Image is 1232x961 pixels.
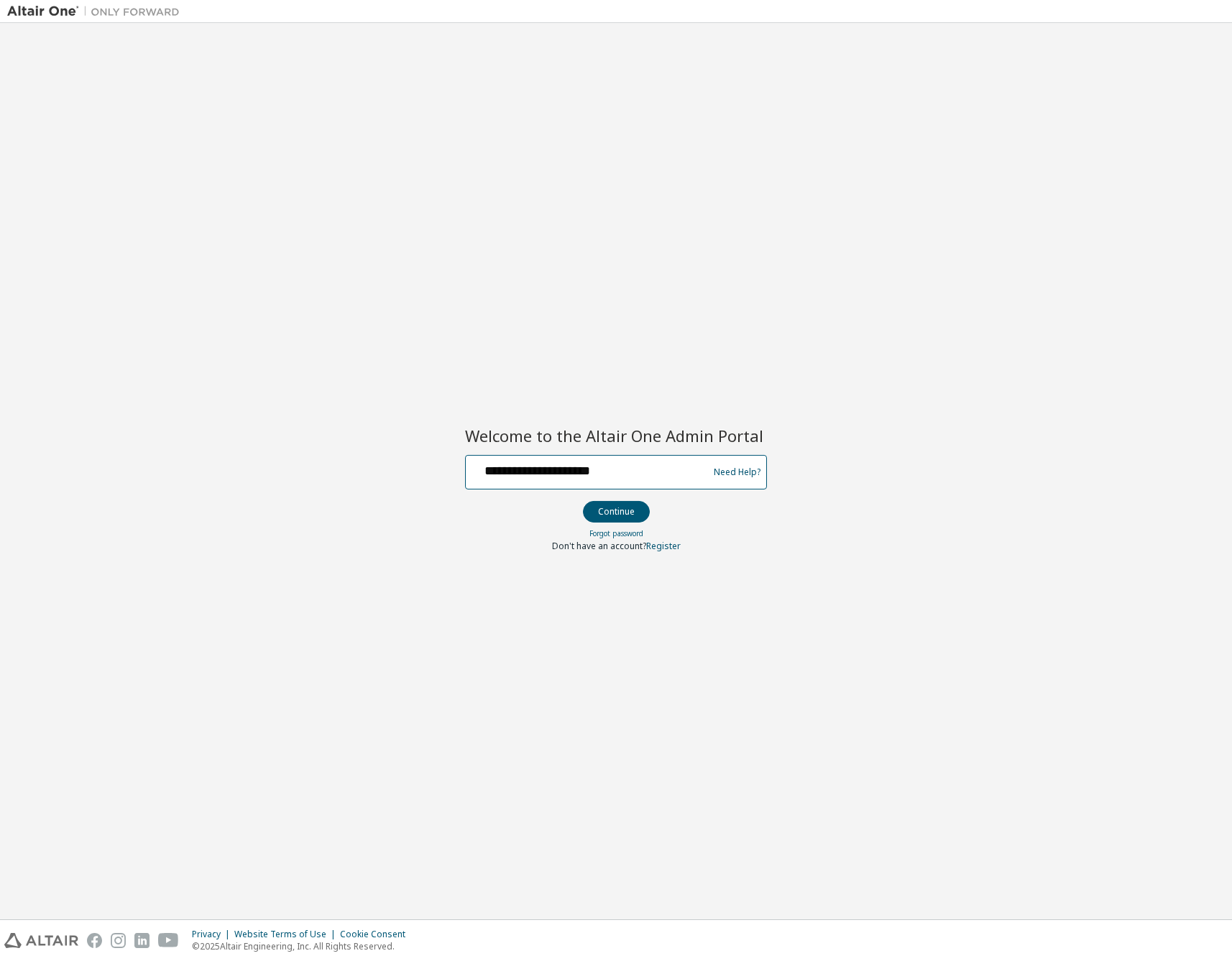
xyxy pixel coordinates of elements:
[340,929,414,940] div: Cookie Consent
[646,540,681,552] a: Register
[552,540,646,552] span: Don't have an account?
[87,933,102,948] img: facebook.svg
[134,933,150,948] img: linkedin.svg
[234,929,340,940] div: Website Terms of Use
[158,933,179,948] img: youtube.svg
[589,528,643,538] a: Forgot password
[4,933,78,948] img: altair_logo.svg
[714,472,760,472] a: Need Help?
[583,501,650,523] button: Continue
[192,929,234,940] div: Privacy
[465,426,767,446] h2: Welcome to the Altair One Admin Portal
[7,4,187,19] img: Altair One
[192,940,414,952] p: © 2025 Altair Engineering, Inc. All Rights Reserved.
[111,933,126,948] img: instagram.svg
